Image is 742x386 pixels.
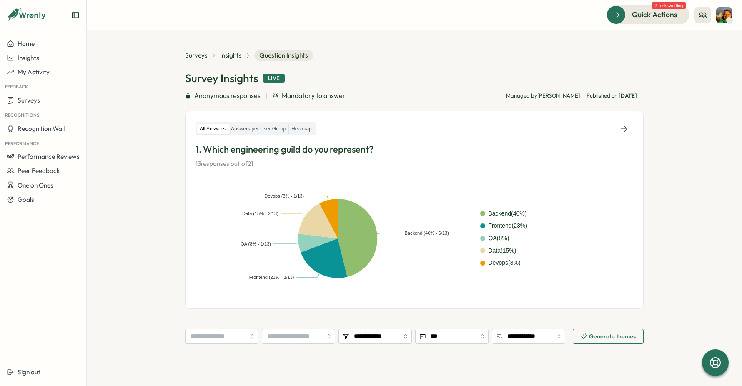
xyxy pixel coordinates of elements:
[607,5,689,24] button: Quick Actions
[194,90,261,101] span: Anonymous responses
[404,231,449,236] text: Backend (46% - 6/13)
[489,221,527,231] div: Frontend ( 23 %)
[185,71,258,85] h1: Survey Insights
[254,50,313,61] span: Question Insights
[587,92,637,100] span: Published on
[18,181,53,189] span: One on Ones
[489,258,521,268] div: Devops ( 8 %)
[18,368,40,376] span: Sign out
[263,74,285,83] div: Live
[241,241,271,246] text: QA (8% - 1/13)
[196,159,633,168] p: 13 responses out of 21
[619,92,637,99] span: [DATE]
[652,2,686,9] span: 3 tasks waiting
[18,167,60,175] span: Peer Feedback
[18,40,35,48] span: Home
[632,9,677,20] span: Quick Actions
[18,68,50,76] span: My Activity
[242,211,278,216] text: Data (15% - 2/13)
[18,96,40,104] span: Surveys
[18,196,34,203] span: Goals
[18,54,39,62] span: Insights
[197,124,228,134] label: All Answers
[196,143,633,156] p: 1. Which engineering guild do you represent?
[18,125,65,133] span: Recognition Wall
[489,246,516,256] div: Data ( 15 %)
[489,209,527,218] div: Backend ( 46 %)
[264,193,304,198] text: Devops (8% - 1/13)
[589,333,636,339] span: Generate themes
[282,90,346,101] span: Mandatory to answer
[506,92,580,100] p: Managed by
[228,124,288,134] label: Answers per User Group
[71,11,80,19] button: Expand sidebar
[489,234,509,243] div: QA ( 8 %)
[573,329,644,344] button: Generate themes
[716,7,732,23] img: Slava Leonov
[249,275,294,280] text: Frontend (23% - 3/13)
[537,92,580,99] span: [PERSON_NAME]
[185,51,208,60] a: Surveys
[289,124,314,134] label: Heatmap
[18,153,80,160] span: Performance Reviews
[220,51,242,60] a: Insights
